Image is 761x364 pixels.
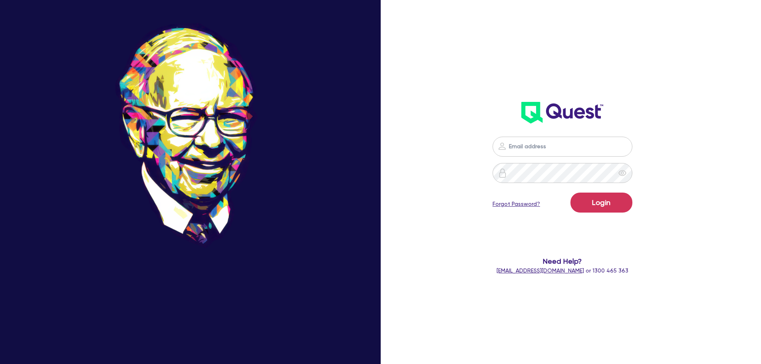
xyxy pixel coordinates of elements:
img: icon-password [497,141,507,151]
input: Email address [493,137,632,157]
img: wH2k97JdezQIQAAAABJRU5ErkJggg== [521,102,603,123]
span: eye [618,169,626,177]
img: icon-password [498,168,507,178]
a: [EMAIL_ADDRESS][DOMAIN_NAME] [497,267,584,274]
span: Need Help? [461,256,665,267]
span: or 1300 465 363 [497,267,628,274]
button: Login [570,193,632,213]
a: Forgot Password? [493,200,540,208]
